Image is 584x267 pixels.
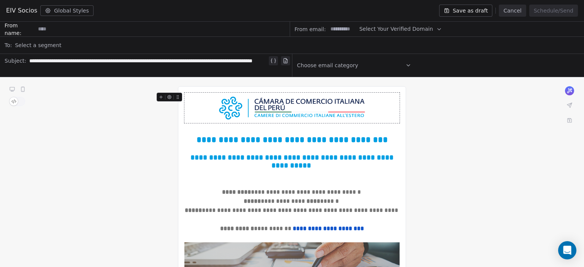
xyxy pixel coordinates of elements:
[359,25,433,33] span: Select Your Verified Domain
[5,57,26,76] span: Subject:
[6,6,37,15] span: EIV Socios
[15,41,61,49] span: Select a segment
[295,25,326,33] span: From email:
[5,22,35,37] span: From name:
[439,5,493,17] button: Save as draft
[5,41,12,49] span: To:
[40,5,94,16] button: Global Styles
[558,241,576,259] div: Open Intercom Messenger
[529,5,578,17] button: Schedule/Send
[499,5,526,17] button: Cancel
[297,62,358,69] span: Choose email category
